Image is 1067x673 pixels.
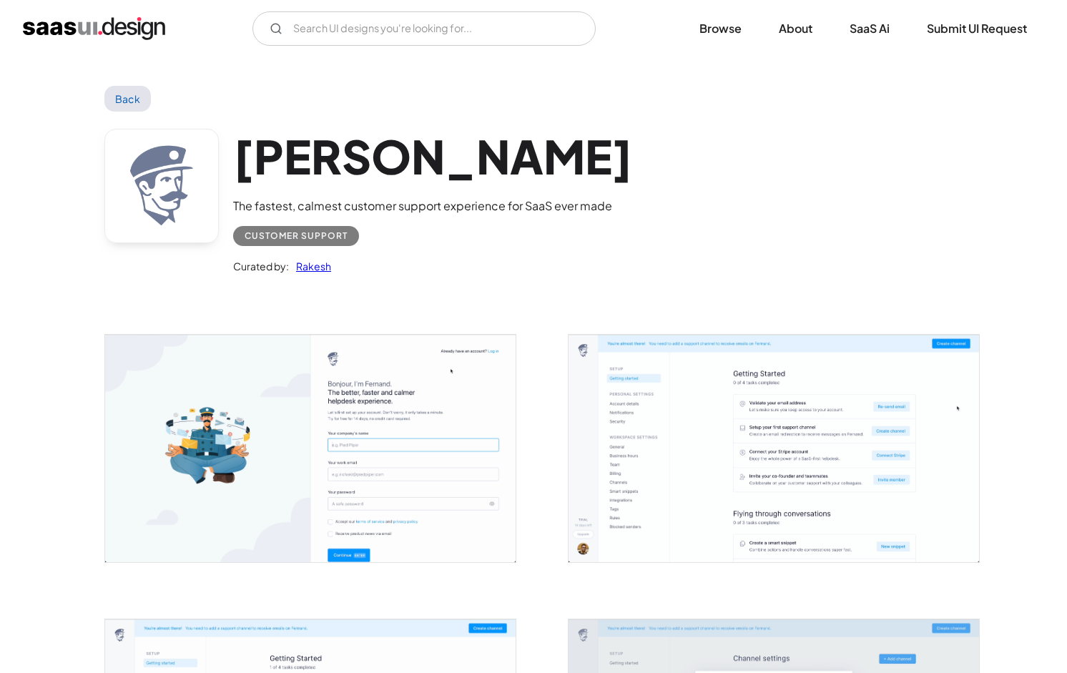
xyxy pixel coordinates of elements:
a: Browse [682,13,759,44]
a: open lightbox [569,335,979,562]
div: The fastest, calmest customer support experience for SaaS ever made [233,197,633,215]
a: About [762,13,830,44]
a: Back [104,86,151,112]
form: Email Form [252,11,596,46]
a: Submit UI Request [910,13,1044,44]
img: 641e97596bd09b76a65059c4_Fernand%20-%20Getting%20Started.png [569,335,979,562]
a: SaaS Ai [832,13,907,44]
a: Rakesh [289,257,331,275]
a: open lightbox [105,335,516,562]
input: Search UI designs you're looking for... [252,11,596,46]
h1: [PERSON_NAME] [233,129,633,184]
img: 641e9759c109c468f111ee85_Fernand%20-%20Signup.png [105,335,516,562]
div: Customer Support [245,227,348,245]
div: Curated by: [233,257,289,275]
a: home [23,17,165,40]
